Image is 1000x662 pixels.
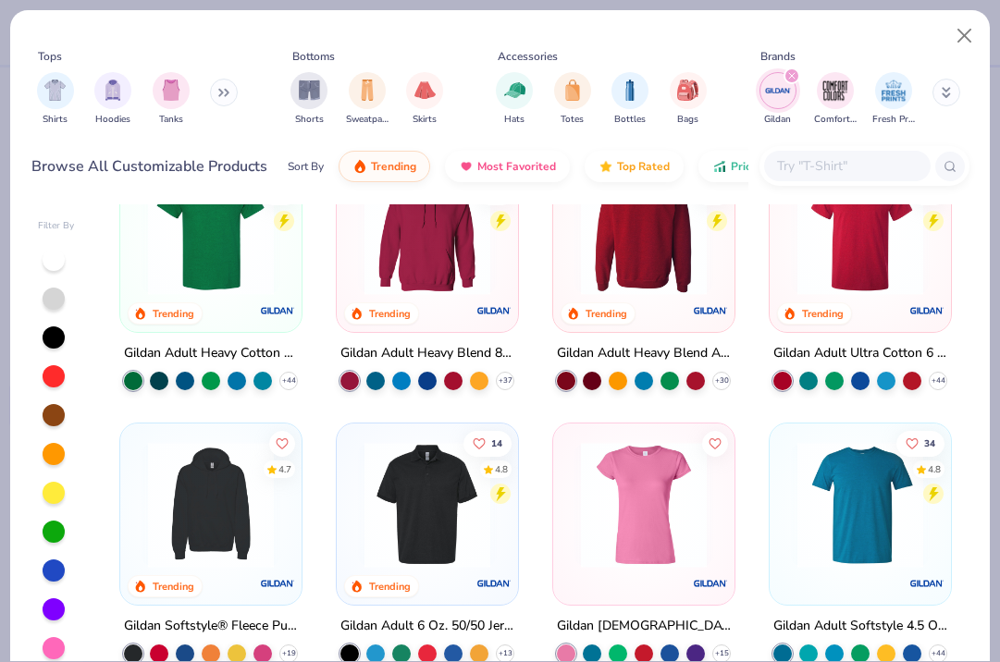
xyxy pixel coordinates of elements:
span: 34 [924,438,935,447]
div: Gildan Adult Ultra Cotton 6 Oz. T-Shirt [773,342,947,365]
span: 14 [491,438,502,447]
span: + 15 [715,648,729,659]
span: + 44 [932,648,945,659]
div: Gildan Adult Softstyle 4.5 Oz. T-Shirt [773,615,947,638]
span: Hats [504,113,525,127]
img: 1a07cc18-aee9-48c0-bcfb-936d85bd356b [139,442,283,568]
img: Tanks Image [161,80,181,101]
div: Gildan [DEMOGRAPHIC_DATA]' Softstyle® Fitted T-Shirt [557,615,731,638]
button: filter button [496,72,533,127]
img: Gildan Image [764,77,792,104]
img: Gildan logo [692,565,729,602]
span: + 30 [715,375,729,386]
div: filter for Bottles [611,72,648,127]
button: Like [463,430,512,456]
div: filter for Shirts [37,72,74,127]
button: filter button [406,72,443,127]
img: Gildan logo [475,292,512,329]
span: Bottles [614,113,646,127]
img: Hats Image [504,80,525,101]
span: Price [731,159,758,174]
div: filter for Fresh Prints [872,72,915,127]
img: 3c1a081b-6ca8-4a00-a3b6-7ee979c43c2b [788,169,932,295]
img: 01756b78-01f6-4cc6-8d8a-3c30c1a0c8ac [355,169,500,295]
input: Try "T-Shirt" [775,155,918,177]
div: Gildan Adult Heavy Cotton T-Shirt [124,342,298,365]
img: f2e47c74-6e7d-4a0f-94df-7551decfa47c [572,442,716,568]
button: filter button [611,72,648,127]
span: + 44 [932,375,945,386]
button: filter button [37,72,74,127]
div: 4.8 [495,190,508,203]
button: Trending [339,151,430,182]
div: 4.9 [928,190,941,203]
img: most_fav.gif [459,159,474,174]
img: 4c43767e-b43d-41ae-ac30-96e6ebada8dd [572,169,716,295]
button: filter button [346,72,389,127]
button: filter button [872,72,915,127]
img: 58f3562e-1865-49f9-a059-47c567f7ec2e [355,442,500,568]
button: Like [269,430,295,456]
div: Gildan Adult Heavy Blend 8 Oz. 50/50 Hooded Sweatshirt [340,342,514,365]
img: Gildan logo [259,292,296,329]
img: Skirts Image [414,80,436,101]
div: filter for Hats [496,72,533,127]
span: Fresh Prints [872,113,915,127]
button: filter button [94,72,131,127]
span: Tanks [159,113,183,127]
span: Shorts [295,113,324,127]
div: Gildan Adult Heavy Blend Adult 8 Oz. 50/50 Fleece Crew [557,342,731,365]
div: filter for Gildan [759,72,796,127]
img: Comfort Colors Image [821,77,849,104]
button: filter button [814,72,857,127]
span: Hoodies [95,113,130,127]
div: Gildan Softstyle® Fleece Pullover Hooded Sweatshirt [124,615,298,638]
span: Skirts [413,113,437,127]
img: 6e5b4623-b2d7-47aa-a31d-c127d7126a18 [788,442,932,568]
div: Tops [38,48,62,65]
span: Gildan [764,113,791,127]
div: 4.8 [495,462,508,476]
button: Most Favorited [445,151,570,182]
span: + 13 [499,648,512,659]
img: trending.gif [352,159,367,174]
button: filter button [554,72,591,127]
div: 4.7 [278,462,291,476]
span: Bags [677,113,698,127]
img: Bags Image [677,80,698,101]
div: 4.8 [928,462,941,476]
div: filter for Hoodies [94,72,131,127]
div: Bottoms [292,48,335,65]
img: Gildan logo [475,565,512,602]
img: Bottles Image [620,80,640,101]
img: Gildan logo [692,292,729,329]
span: + 44 [282,375,296,386]
span: Comfort Colors [814,113,857,127]
img: Hoodies Image [103,80,123,101]
div: filter for Skirts [406,72,443,127]
button: filter button [290,72,327,127]
span: Top Rated [617,159,670,174]
div: filter for Comfort Colors [814,72,857,127]
img: Shirts Image [44,80,66,101]
span: Most Favorited [477,159,556,174]
button: Like [896,430,944,456]
div: Sort By [288,158,324,175]
img: Gildan logo [908,292,945,329]
button: filter button [153,72,190,127]
img: Gildan logo [908,565,945,602]
span: + 19 [282,648,296,659]
img: db319196-8705-402d-8b46-62aaa07ed94f [139,169,283,295]
img: Totes Image [562,80,583,101]
div: filter for Shorts [290,72,327,127]
div: Accessories [498,48,558,65]
div: filter for Sweatpants [346,72,389,127]
span: + 37 [499,375,512,386]
span: Shirts [43,113,68,127]
img: Gildan logo [259,565,296,602]
div: filter for Bags [670,72,707,127]
button: Close [947,18,982,54]
div: 4.8 [278,190,291,203]
span: Sweatpants [346,113,389,127]
button: Top Rated [585,151,684,182]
